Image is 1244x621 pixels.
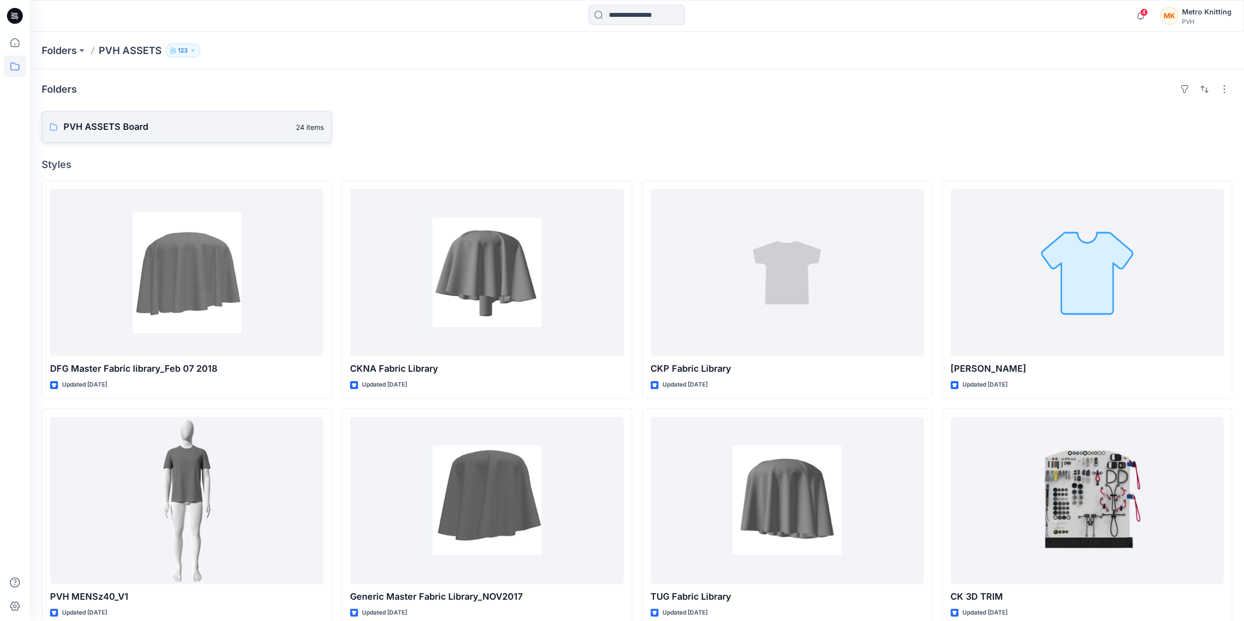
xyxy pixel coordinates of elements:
p: CKP Fabric Library [651,362,924,376]
a: DFG Master Fabric library_Feb 07 2018 [50,189,323,356]
p: DFG Master Fabric library_Feb 07 2018 [50,362,323,376]
a: CK 3D TRIM [950,417,1224,584]
p: Updated [DATE] [62,380,107,390]
span: 4 [1140,8,1148,16]
a: Folders [42,44,77,57]
a: Generic Master Fabric Library_NOV2017 [350,417,623,584]
a: CKP Fabric Library [651,189,924,356]
p: [PERSON_NAME] [950,362,1224,376]
div: Metro Knitting [1182,6,1232,18]
p: Updated [DATE] [962,608,1007,618]
p: Updated [DATE] [962,380,1007,390]
a: PVH ASSETS Board24 items [42,111,332,143]
div: PVH [1182,18,1232,25]
a: TUG Fabric Library [651,417,924,584]
h4: Folders [42,83,77,95]
p: Updated [DATE] [362,380,407,390]
a: Tommy Trim [950,189,1224,356]
h4: Styles [42,159,1232,170]
p: 123 [178,45,188,56]
p: Generic Master Fabric Library_NOV2017 [350,590,623,604]
p: PVH MENSz40_V1 [50,590,323,604]
p: Updated [DATE] [662,380,708,390]
a: PVH MENSz40_V1 [50,417,323,584]
p: 24 items [296,122,324,132]
a: CKNA Fabric Library [350,189,623,356]
p: Updated [DATE] [362,608,407,618]
button: 123 [166,44,200,57]
p: Updated [DATE] [62,608,107,618]
p: PVH ASSETS [99,44,162,57]
p: TUG Fabric Library [651,590,924,604]
p: CK 3D TRIM [950,590,1224,604]
p: Updated [DATE] [662,608,708,618]
div: MK [1160,7,1178,25]
p: CKNA Fabric Library [350,362,623,376]
p: PVH ASSETS Board [63,120,290,134]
